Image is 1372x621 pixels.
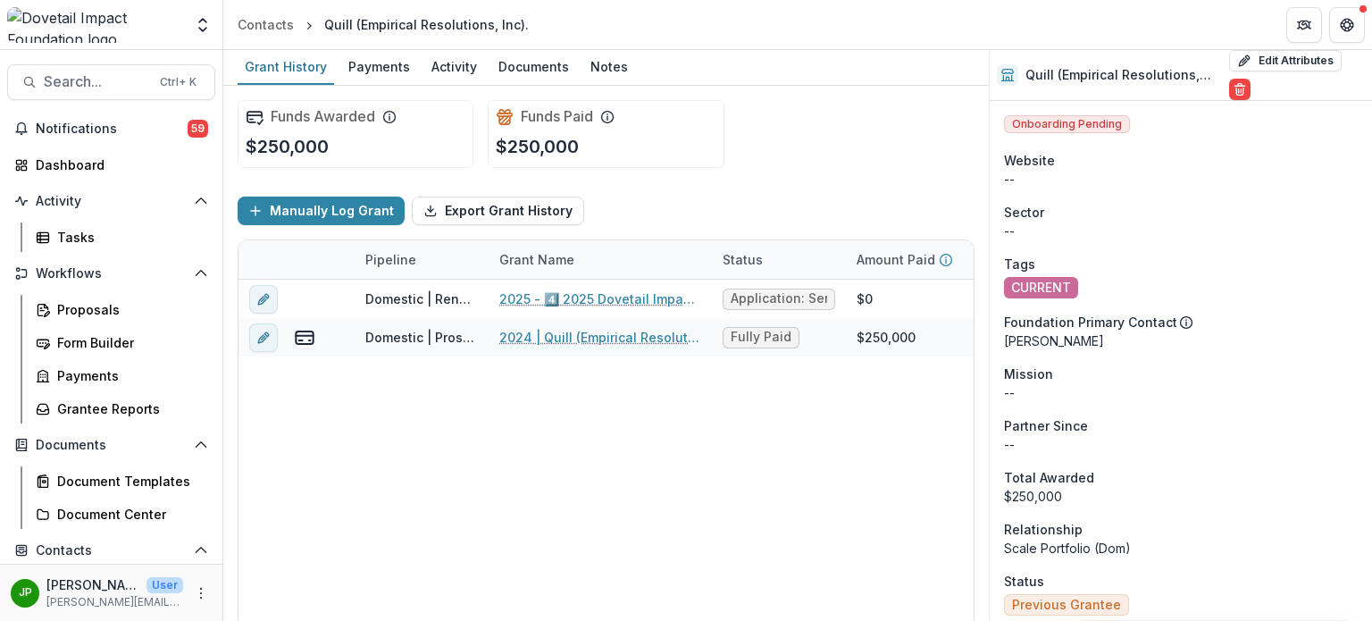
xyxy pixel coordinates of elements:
[857,328,916,347] div: $250,000
[1004,255,1035,273] span: Tags
[7,114,215,143] button: Notifications59
[1004,115,1130,133] span: Onboarding Pending
[521,108,593,125] h2: Funds Paid
[489,240,712,279] div: Grant Name
[57,333,201,352] div: Form Builder
[29,222,215,252] a: Tasks
[1012,598,1121,613] span: Previous Grantee
[499,290,701,308] a: 2025 - 4️⃣ 2025 Dovetail Impact Foundation Application
[249,323,278,352] button: edit
[857,250,935,269] p: Amount Paid
[1286,7,1322,43] button: Partners
[57,300,201,319] div: Proposals
[36,438,187,453] span: Documents
[1004,383,1358,402] p: --
[46,594,183,610] p: [PERSON_NAME][EMAIL_ADDRESS][DOMAIN_NAME]
[29,361,215,390] a: Payments
[355,240,489,279] div: Pipeline
[731,330,791,345] span: Fully Paid
[271,108,375,125] h2: Funds Awarded
[1004,572,1044,591] span: Status
[499,328,701,347] a: 2024 | Quill (Empirical Resolutions)
[7,431,215,459] button: Open Documents
[238,54,334,80] div: Grant History
[1004,365,1053,383] span: Mission
[1004,435,1358,454] p: --
[424,54,484,80] div: Activity
[491,50,576,85] a: Documents
[57,228,201,247] div: Tasks
[238,50,334,85] a: Grant History
[712,240,846,279] div: Status
[238,197,405,225] button: Manually Log Grant
[7,7,183,43] img: Dovetail Impact Foundation logo
[1004,222,1358,240] p: --
[1229,50,1342,71] button: Edit Attributes
[156,72,200,92] div: Ctrl + K
[246,133,329,160] p: $250,000
[1004,313,1177,331] p: Foundation Primary Contact
[1004,520,1083,539] span: Relationship
[57,472,201,491] div: Document Templates
[1011,281,1071,296] span: CURRENT
[146,577,183,593] p: User
[1004,468,1094,487] span: Total Awarded
[1229,79,1251,100] button: Delete
[496,133,579,160] p: $250,000
[188,120,208,138] span: 59
[29,394,215,424] a: Grantee Reports
[712,250,774,269] div: Status
[230,12,301,38] a: Contacts
[1004,331,1358,350] p: [PERSON_NAME]
[190,583,212,604] button: More
[583,50,635,85] a: Notes
[424,50,484,85] a: Activity
[7,150,215,180] a: Dashboard
[7,536,215,565] button: Open Contacts
[190,7,215,43] button: Open entity switcher
[355,250,427,269] div: Pipeline
[846,240,980,279] div: Amount Paid
[1004,416,1088,435] span: Partner Since
[341,50,417,85] a: Payments
[29,295,215,324] a: Proposals
[249,285,278,314] button: edit
[365,290,478,308] div: Domestic | Renewal Pipeline
[412,197,584,225] button: Export Grant History
[1025,68,1221,83] h2: Quill (Empirical Resolutions, Inc).
[36,194,187,209] span: Activity
[324,15,529,34] div: Quill (Empirical Resolutions, Inc).
[57,505,201,524] div: Document Center
[1004,487,1358,506] div: $250,000
[19,587,32,599] div: Jason Pittman
[36,155,201,174] div: Dashboard
[29,328,215,357] a: Form Builder
[7,259,215,288] button: Open Workflows
[491,54,576,80] div: Documents
[489,250,585,269] div: Grant Name
[1004,170,1358,189] div: --
[7,64,215,100] button: Search...
[36,266,187,281] span: Workflows
[36,122,188,137] span: Notifications
[7,187,215,215] button: Open Activity
[583,54,635,80] div: Notes
[1004,539,1358,558] p: Scale Portfolio (Dom)
[365,328,478,347] div: Domestic | Prospects Pipeline
[57,366,201,385] div: Payments
[1004,151,1055,170] span: Website
[294,327,315,348] button: view-payments
[29,466,215,496] a: Document Templates
[857,290,873,308] div: $0
[731,291,827,306] span: Application: Sent
[57,399,201,418] div: Grantee Reports
[1004,203,1044,222] span: Sector
[238,15,294,34] div: Contacts
[36,543,187,558] span: Contacts
[44,73,149,90] span: Search...
[1329,7,1365,43] button: Get Help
